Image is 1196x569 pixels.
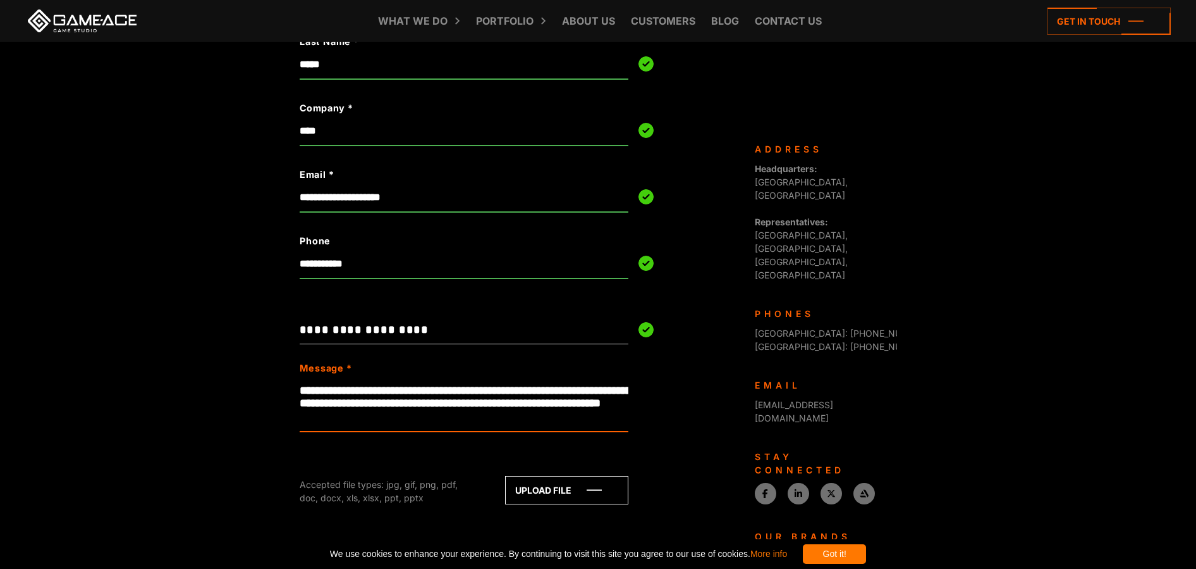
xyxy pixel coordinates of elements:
label: Message * [300,361,351,375]
a: Get in touch [1047,8,1171,35]
div: Got it! [803,544,866,564]
strong: Headquarters: [755,163,817,174]
label: Phone [300,234,563,248]
label: Email * [300,168,563,182]
span: [GEOGRAPHIC_DATA]: [PHONE_NUMBER] [755,328,929,339]
label: Company * [300,101,563,115]
div: Our Brands [755,530,888,543]
label: Last Name * [300,35,563,49]
div: Stay connected [755,450,888,477]
a: [EMAIL_ADDRESS][DOMAIN_NAME] [755,399,833,423]
span: [GEOGRAPHIC_DATA], [GEOGRAPHIC_DATA], [GEOGRAPHIC_DATA], [GEOGRAPHIC_DATA] [755,216,848,280]
div: Address [755,142,888,156]
span: We use cookies to enhance your experience. By continuing to visit this site you agree to our use ... [330,544,787,564]
a: Upload file [505,476,628,504]
span: [GEOGRAPHIC_DATA], [GEOGRAPHIC_DATA] [755,163,848,201]
div: Accepted file types: jpg, gif, png, pdf, doc, docx, xls, xlsx, ppt, pptx [300,478,477,504]
div: Email [755,378,888,392]
div: Phones [755,307,888,320]
a: More info [750,549,787,559]
strong: Representatives: [755,216,828,227]
span: [GEOGRAPHIC_DATA]: [PHONE_NUMBER] [755,341,929,352]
